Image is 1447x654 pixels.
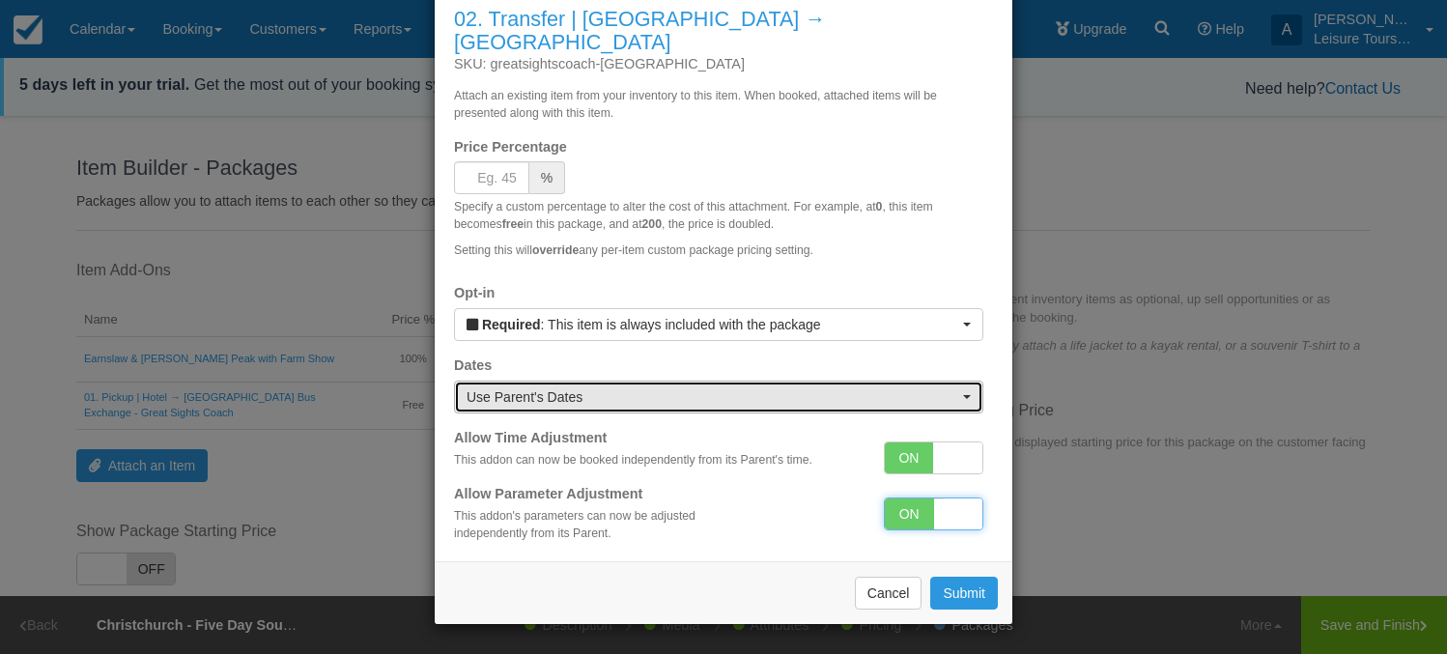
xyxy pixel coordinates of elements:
[482,317,541,332] strong: Required
[454,88,983,122] p: Attach an existing item from your inventory to this item. When booked, attached items will be pre...
[855,577,922,610] button: Cancel
[885,442,934,473] span: ON
[454,484,642,504] label: Allow Parameter Adjustment
[454,308,983,341] button: Required: This item is always included with the package
[454,381,983,413] button: Use Parent's Dates
[467,315,958,334] span: : This item is always included with the package
[467,387,958,407] span: Use Parent's Dates
[454,199,983,233] p: Specify a custom percentage to alter the cost of this attachment. For example, at , this item bec...
[454,7,826,54] a: 02. Transfer | [GEOGRAPHIC_DATA] → [GEOGRAPHIC_DATA]
[454,54,983,74] p: SKU: greatsightscoach-[GEOGRAPHIC_DATA]
[529,161,565,194] span: %
[454,161,529,194] input: Eg. 45
[454,453,812,467] span: This addon can now be booked independently from its Parent's time.
[930,577,998,610] button: Submit
[876,200,883,213] strong: 0
[454,242,983,259] p: Setting this will any per-item custom package pricing setting.
[454,509,695,539] span: This addon's parameters can now be adjusted independently from its Parent.
[454,428,607,448] label: Allow Time Adjustment
[454,283,495,303] label: Opt-in
[502,217,524,231] strong: free
[454,355,492,376] label: Dates
[885,498,934,529] span: ON
[642,217,662,231] strong: 200
[454,137,567,157] label: Price Percentage
[532,243,579,257] strong: override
